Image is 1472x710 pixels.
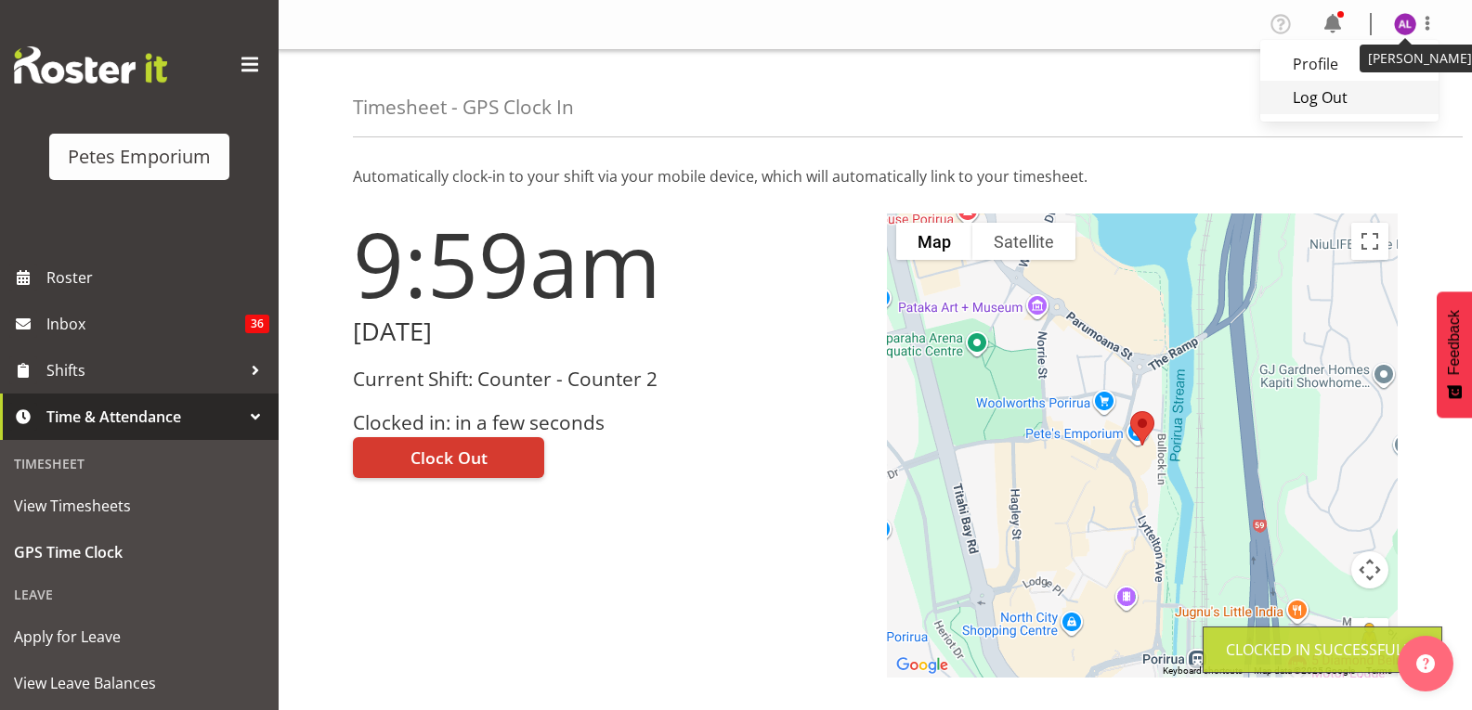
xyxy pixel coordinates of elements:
[353,213,865,314] h1: 9:59am
[46,264,269,291] span: Roster
[5,529,274,575] a: GPS Time Clock
[1260,81,1439,114] a: Log Out
[353,317,865,346] h2: [DATE]
[1260,47,1439,81] a: Profile
[5,483,274,529] a: View Timesheets
[14,492,265,520] span: View Timesheets
[5,575,274,613] div: Leave
[68,143,211,171] div: Petes Emporium
[353,97,574,118] h4: Timesheet - GPS Clock In
[245,315,269,333] span: 36
[14,538,265,566] span: GPS Time Clock
[1394,13,1416,35] img: abigail-lane11345.jpg
[1446,310,1463,375] span: Feedback
[972,223,1075,260] button: Show satellite imagery
[5,613,274,660] a: Apply for Leave
[892,653,953,678] img: Google
[14,669,265,697] span: View Leave Balances
[353,412,865,433] h3: Clocked in: in a few seconds
[353,165,1398,187] p: Automatically clock-in to your shift via your mobile device, which will automatically link to you...
[46,356,241,384] span: Shifts
[896,223,972,260] button: Show street map
[1351,223,1388,260] button: Toggle fullscreen view
[46,310,245,338] span: Inbox
[1226,639,1419,661] div: Clocked in Successfully
[892,653,953,678] a: Open this area in Google Maps (opens a new window)
[5,445,274,483] div: Timesheet
[1437,291,1472,418] button: Feedback - Show survey
[1416,654,1435,673] img: help-xxl-2.png
[5,660,274,706] a: View Leave Balances
[1351,618,1388,655] button: Drag Pegman onto the map to open Street View
[353,368,865,390] h3: Current Shift: Counter - Counter 2
[1163,665,1243,678] button: Keyboard shortcuts
[410,445,488,470] span: Clock Out
[353,437,544,478] button: Clock Out
[1351,551,1388,588] button: Map camera controls
[46,403,241,431] span: Time & Attendance
[14,623,265,651] span: Apply for Leave
[14,46,167,84] img: Rosterit website logo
